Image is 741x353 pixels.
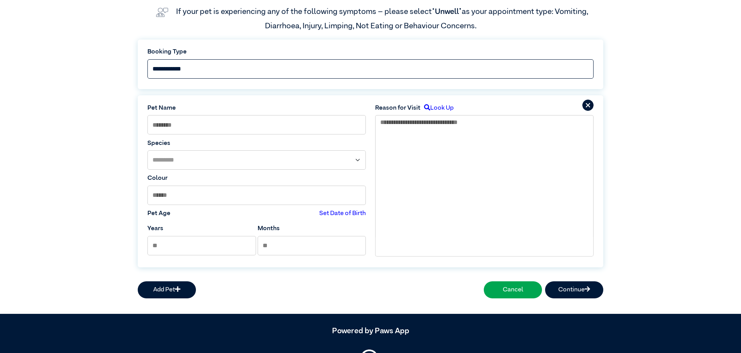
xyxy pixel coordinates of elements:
label: If your pet is experiencing any of the following symptoms – please select as your appointment typ... [176,8,590,29]
img: vet [153,5,171,20]
label: Reason for Visit [375,103,421,113]
button: Add Pet [138,281,196,298]
label: Species [147,139,366,148]
label: Look Up [421,103,454,113]
label: Months [258,224,280,233]
button: Cancel [484,281,542,298]
label: Pet Age [147,209,170,218]
span: “Unwell” [432,8,462,15]
button: Continue [545,281,603,298]
label: Booking Type [147,47,594,57]
h5: Powered by Paws App [138,326,603,336]
label: Colour [147,174,366,183]
label: Years [147,224,163,233]
label: Set Date of Birth [319,209,366,218]
label: Pet Name [147,103,366,113]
